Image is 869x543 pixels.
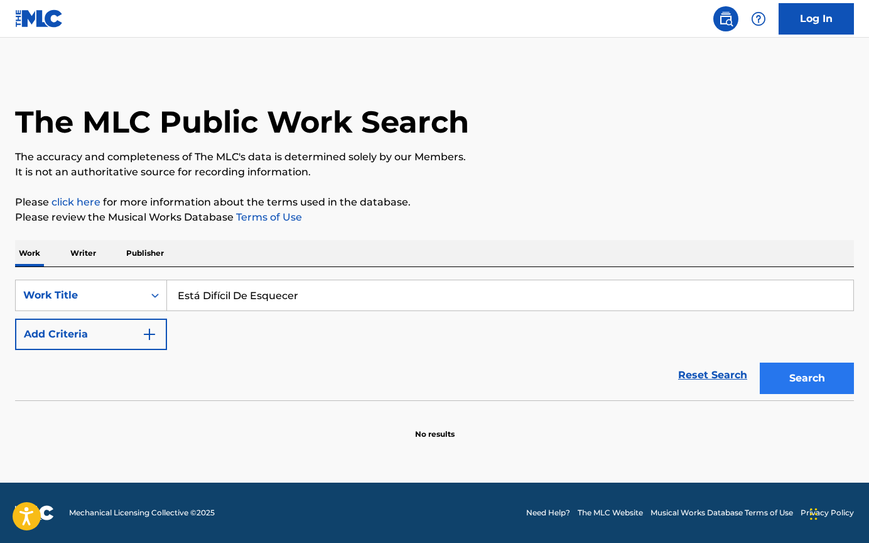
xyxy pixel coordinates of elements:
span: Mechanical Licensing Collective © 2025 [69,507,215,518]
img: MLC Logo [15,9,63,28]
form: Search Form [15,280,854,400]
a: Reset Search [672,361,753,389]
a: Public Search [713,6,738,31]
a: Log In [779,3,854,35]
p: It is not an authoritative source for recording information. [15,165,854,180]
a: click here [51,196,100,208]
button: Add Criteria [15,319,167,350]
a: Musical Works Database Terms of Use [650,507,793,518]
p: Please for more information about the terms used in the database. [15,195,854,210]
h1: The MLC Public Work Search [15,103,469,141]
p: Publisher [122,240,168,266]
a: The MLC Website [578,507,643,518]
p: No results [415,414,455,440]
div: Work Title [23,288,136,303]
p: Writer [67,240,100,266]
img: search [718,11,733,26]
a: Need Help? [526,507,570,518]
iframe: Chat Widget [806,483,869,543]
a: Terms of Use [234,211,302,223]
img: logo [15,505,54,520]
a: Privacy Policy [801,507,854,518]
p: Work [15,240,44,266]
p: Please review the Musical Works Database [15,210,854,225]
button: Search [760,363,854,394]
div: Help [746,6,771,31]
img: 9d2ae6d4665cec9f34b9.svg [142,327,157,342]
img: help [751,11,766,26]
div: Drag [810,495,818,533]
p: The accuracy and completeness of The MLC's data is determined solely by our Members. [15,150,854,165]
